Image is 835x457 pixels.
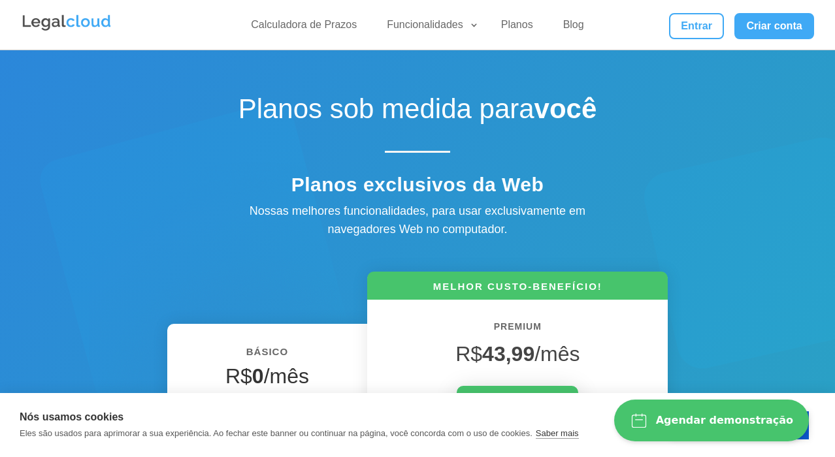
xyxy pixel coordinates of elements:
[187,364,348,395] h4: R$ /mês
[187,343,348,367] h6: BÁSICO
[536,428,579,439] a: Saber mais
[189,93,646,132] h1: Planos sob medida para
[493,18,541,37] a: Planos
[20,428,532,438] p: Eles são usados para aprimorar a sua experiência. Ao fechar este banner ou continuar na página, v...
[455,342,580,366] span: R$ /mês
[221,202,614,240] div: Nossas melhores funcionalidades, para usar exclusivamente em navegadores Web no computador.
[367,279,668,300] h6: MELHOR CUSTO-BENEFÍCIO!
[243,18,365,37] a: Calculadora de Prazos
[482,342,534,366] strong: 43,99
[669,13,724,39] a: Entrar
[21,13,112,33] img: Legalcloud Logo
[252,364,264,388] strong: 0
[734,13,814,39] a: Criar conta
[555,18,592,37] a: Blog
[379,18,479,37] a: Funcionalidades
[387,319,648,341] h6: PREMIUM
[457,386,578,421] a: Testar Grátis
[21,24,112,35] a: Logo da Legalcloud
[534,93,597,124] strong: você
[20,411,123,422] strong: Nós usamos cookies
[189,173,646,203] h4: Planos exclusivos da Web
